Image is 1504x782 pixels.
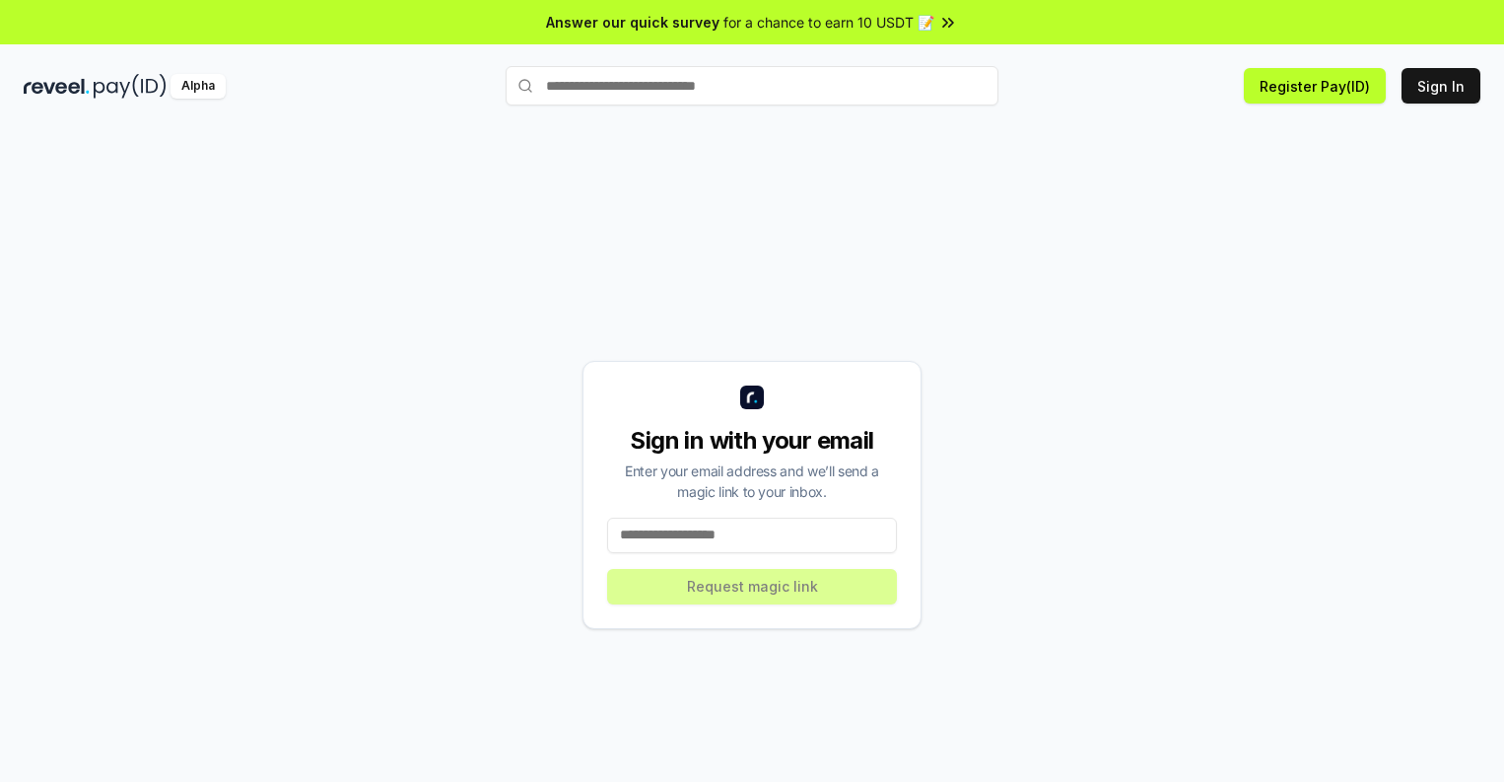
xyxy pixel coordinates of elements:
button: Sign In [1401,68,1480,104]
div: Alpha [171,74,226,99]
img: reveel_dark [24,74,90,99]
div: Enter your email address and we’ll send a magic link to your inbox. [607,461,897,502]
span: for a chance to earn 10 USDT 📝 [723,12,934,33]
div: Sign in with your email [607,425,897,457]
span: Answer our quick survey [546,12,719,33]
img: pay_id [94,74,167,99]
button: Register Pay(ID) [1244,68,1386,104]
img: logo_small [740,386,764,409]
